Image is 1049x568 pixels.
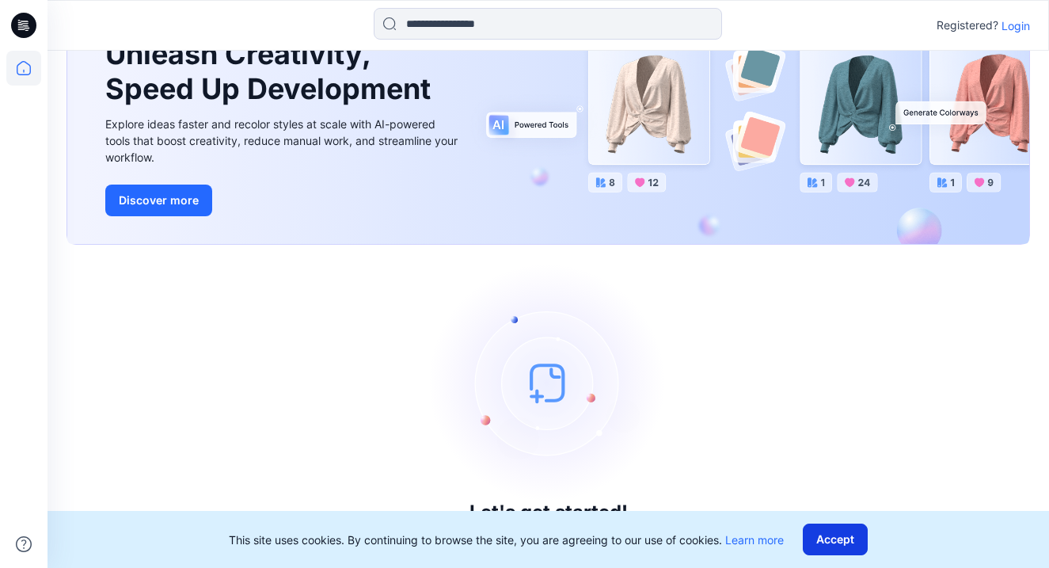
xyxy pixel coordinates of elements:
p: Registered? [937,16,998,35]
div: Explore ideas faster and recolor styles at scale with AI-powered tools that boost creativity, red... [105,116,462,166]
button: Discover more [105,185,212,216]
button: Accept [803,524,868,555]
h3: Let's get started! [469,501,628,524]
h1: Unleash Creativity, Speed Up Development [105,37,438,105]
img: empty-state-image.svg [430,264,667,501]
p: Login [1001,17,1030,34]
a: Discover more [105,185,462,216]
p: This site uses cookies. By continuing to browse the site, you are agreeing to our use of cookies. [229,532,784,548]
a: Learn more [725,533,784,547]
